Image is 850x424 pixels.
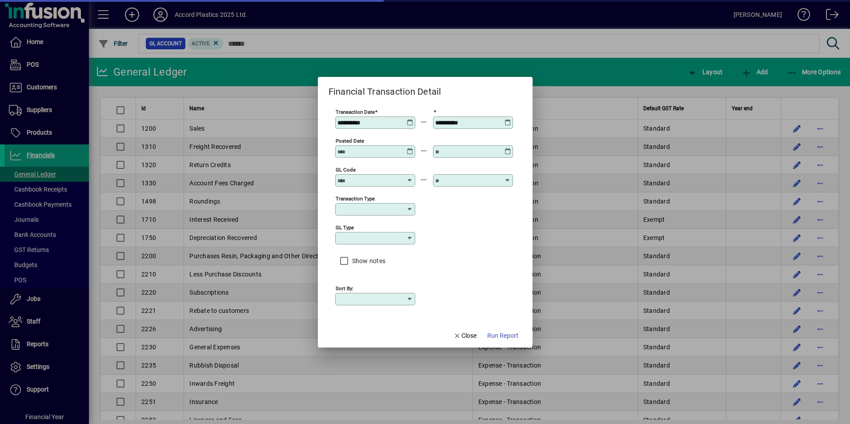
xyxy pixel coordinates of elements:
mat-label: Transaction date [336,108,375,115]
span: Run Report [487,331,518,340]
mat-label: Posted date [336,137,364,144]
mat-label: Sort by: [336,285,353,291]
label: Show notes [350,256,386,265]
button: Close [450,328,480,344]
span: Close [453,331,477,340]
mat-label: Transaction type [336,195,375,201]
button: Run Report [484,328,522,344]
h2: Financial Transaction Detail [318,77,452,99]
mat-label: GL type [336,224,354,230]
mat-label: GL code [336,166,356,172]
